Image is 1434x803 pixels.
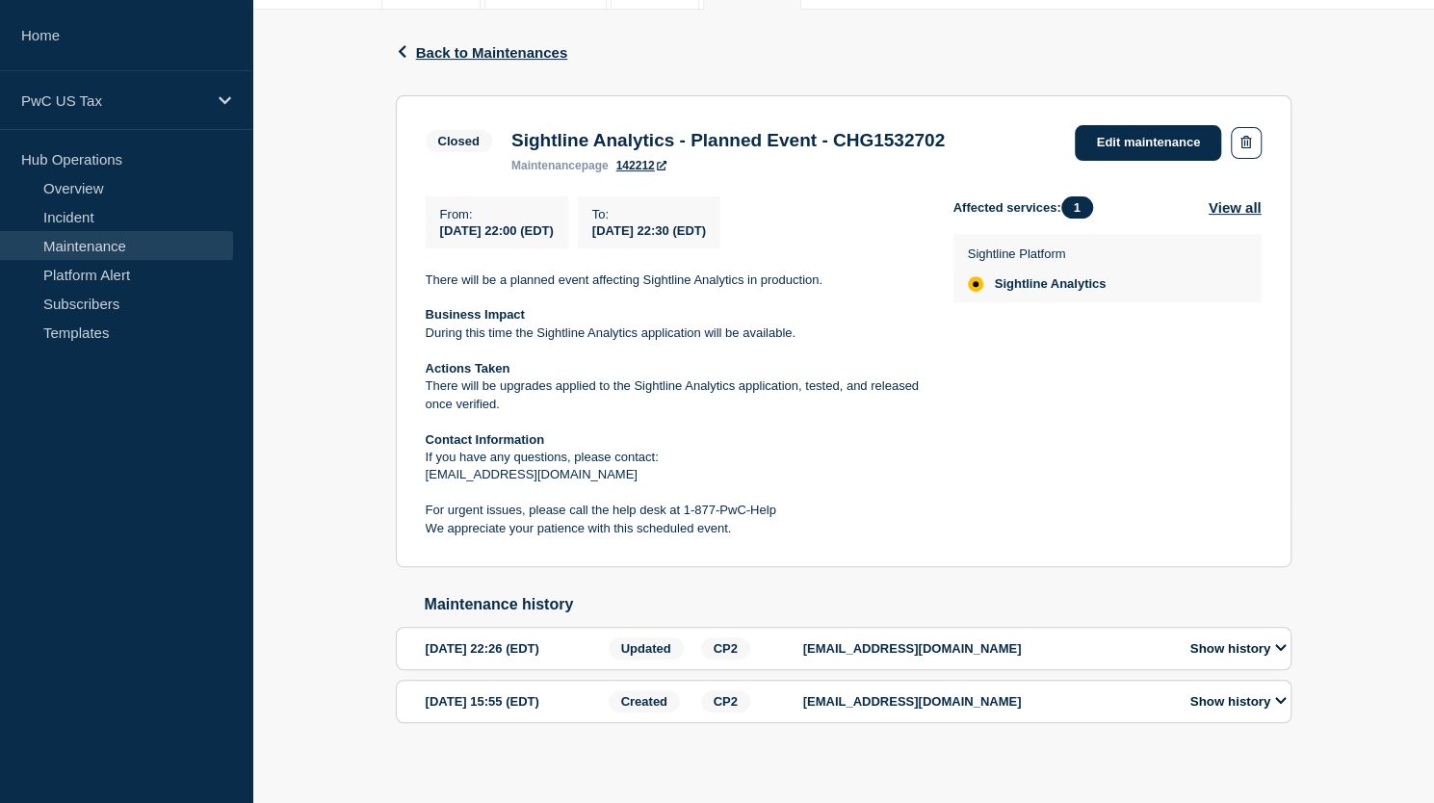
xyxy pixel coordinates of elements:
[21,92,206,109] p: PwC US Tax
[426,520,923,537] p: We appreciate your patience with this scheduled event.
[426,637,603,660] div: [DATE] 22:26 (EDT)
[426,272,923,289] p: There will be a planned event affecting Sightline Analytics in production.
[968,246,1107,261] p: Sightline Platform
[616,159,666,172] a: 142212
[416,44,568,61] span: Back to Maintenances
[803,694,1169,709] p: [EMAIL_ADDRESS][DOMAIN_NAME]
[609,637,684,660] span: Updated
[1209,196,1262,219] button: View all
[1185,693,1292,710] button: Show history
[968,276,983,292] div: affected
[609,690,680,712] span: Created
[426,502,923,519] p: For urgent issues, please call the help desk at 1-877-PwC-Help
[426,466,923,483] p: [EMAIL_ADDRESS][DOMAIN_NAME]
[1061,196,1093,219] span: 1
[953,196,1103,219] span: Affected services:
[1075,125,1221,161] a: Edit maintenance
[440,223,554,238] span: [DATE] 22:00 (EDT)
[511,130,945,151] h3: Sightline Analytics - Planned Event - CHG1532702
[803,641,1169,656] p: [EMAIL_ADDRESS][DOMAIN_NAME]
[426,690,603,712] div: [DATE] 15:55 (EDT)
[426,130,492,152] span: Closed
[995,276,1107,292] span: Sightline Analytics
[426,361,510,376] strong: Actions Taken
[426,324,923,342] p: During this time the Sightline Analytics application will be available.
[396,44,568,61] button: Back to Maintenances
[592,207,706,221] p: To :
[426,449,923,466] p: If you have any questions, please contact:
[511,159,582,172] span: maintenance
[426,432,545,447] strong: Contact Information
[701,690,750,712] span: CP2
[426,307,525,322] strong: Business Impact
[592,223,706,238] span: [DATE] 22:30 (EDT)
[1185,640,1292,657] button: Show history
[426,377,923,413] p: There will be upgrades applied to the Sightline Analytics application, tested, and released once ...
[440,207,554,221] p: From :
[425,596,1291,613] h2: Maintenance history
[701,637,750,660] span: CP2
[511,159,609,172] p: page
